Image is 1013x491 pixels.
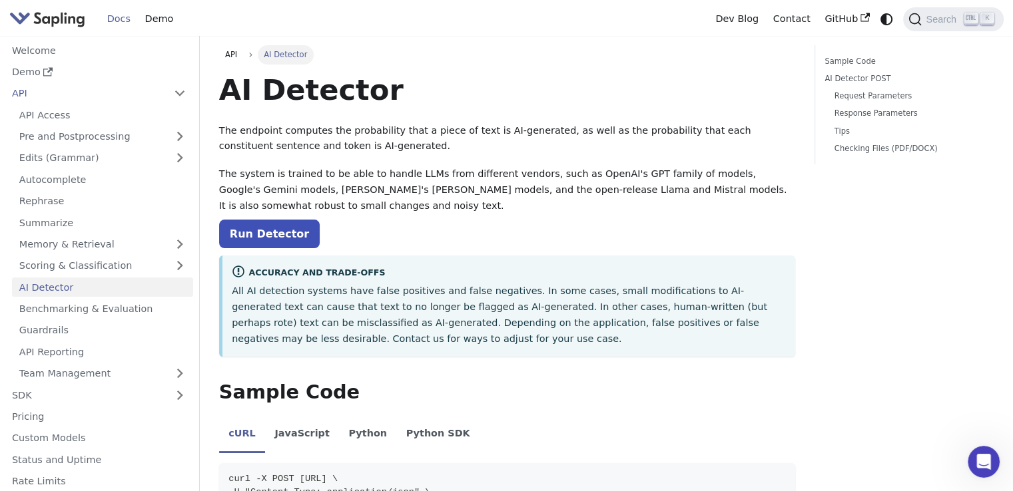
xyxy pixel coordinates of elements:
a: Edits (Grammar) [12,148,193,168]
span: API [225,50,237,59]
a: Sample Code [825,55,989,68]
li: JavaScript [265,416,339,454]
a: API [219,45,244,64]
a: Sapling.ai [9,9,90,29]
button: Switch between dark and light mode (currently system mode) [877,9,896,29]
a: Pricing [5,407,193,426]
p: The system is trained to be able to handle LLMs from different vendors, such as OpenAI's GPT fami... [219,166,795,214]
a: API Reporting [12,342,193,361]
a: Summarize [12,213,193,232]
li: cURL [219,416,265,454]
p: All AI detection systems have false positives and false negatives. In some cases, small modificat... [232,283,786,347]
h2: Sample Code [219,381,795,405]
a: Scoring & Classification [12,256,193,275]
a: Custom Models [5,428,193,448]
a: API Access [12,105,193,124]
a: Tips [835,125,984,138]
span: curl -X POST [URL] \ [228,474,338,484]
a: API [5,84,167,103]
a: Pre and Postprocessing [12,127,193,146]
a: Rate Limits [5,472,193,491]
button: Expand sidebar category 'SDK' [167,385,193,405]
a: Demo [138,9,180,29]
nav: Breadcrumbs [219,45,795,64]
a: SDK [5,385,167,405]
div: Accuracy and Trade-offs [232,265,786,281]
a: Contact [766,9,818,29]
a: Docs [100,9,138,29]
a: GitHub [817,9,876,29]
p: The endpoint computes the probability that a piece of text is AI-generated, as well as the probab... [219,123,795,155]
button: Collapse sidebar category 'API' [167,84,193,103]
a: Demo [5,63,193,82]
a: Team Management [12,364,193,383]
a: Rephrase [12,192,193,211]
a: Memory & Retrieval [12,235,193,254]
a: Dev Blog [708,9,765,29]
a: Run Detector [219,220,320,248]
a: Checking Files (PDF/DOCX) [835,142,984,155]
a: AI Detector POST [825,73,989,85]
a: Status and Uptime [5,450,193,469]
a: Request Parameters [835,90,984,102]
kbd: K [980,13,994,25]
span: AI Detector [258,45,314,64]
button: Search (Ctrl+K) [903,7,1003,31]
iframe: Intercom live chat [968,446,1000,478]
h1: AI Detector [219,72,795,108]
li: Python SDK [396,416,480,454]
a: Benchmarking & Evaluation [12,299,193,319]
a: Autocomplete [12,170,193,189]
a: Guardrails [12,321,193,340]
li: Python [339,416,396,454]
a: Response Parameters [835,107,984,120]
a: AI Detector [12,277,193,297]
img: Sapling.ai [9,9,85,29]
span: Search [922,14,964,25]
a: Welcome [5,41,193,60]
